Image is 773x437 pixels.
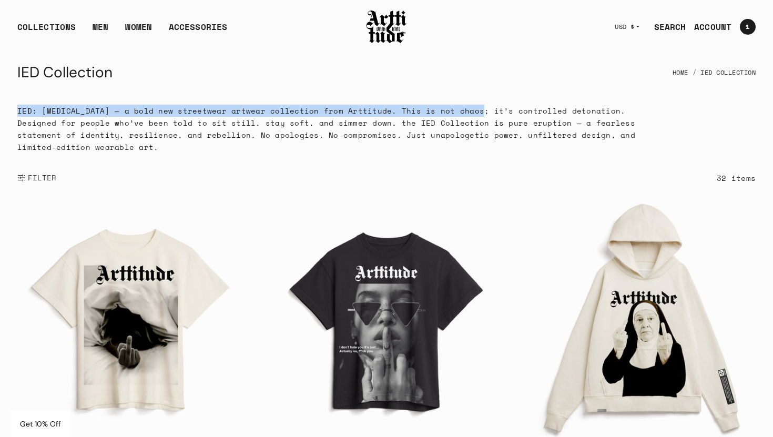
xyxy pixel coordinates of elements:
[686,16,731,37] a: ACCOUNT
[717,172,756,184] div: 32 items
[365,9,408,45] img: Arttitude
[17,166,57,189] button: Show filters
[125,21,152,42] a: WOMEN
[9,21,236,42] ul: Main navigation
[608,15,646,38] button: USD $
[731,15,756,39] a: Open cart
[688,61,756,84] li: IED Collection
[26,172,57,183] span: FILTER
[746,24,749,30] span: 1
[646,16,686,37] a: SEARCH
[11,411,70,437] div: Get 10% Off
[673,61,688,84] a: Home
[93,21,108,42] a: MEN
[17,105,657,153] p: IED: [MEDICAL_DATA] — a bold new streetwear artwear collection from Arttitude. This is not chaos;...
[20,419,61,429] span: Get 10% Off
[17,60,113,85] h1: IED Collection
[615,23,635,31] span: USD $
[17,21,76,42] div: COLLECTIONS
[169,21,227,42] div: ACCESSORIES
